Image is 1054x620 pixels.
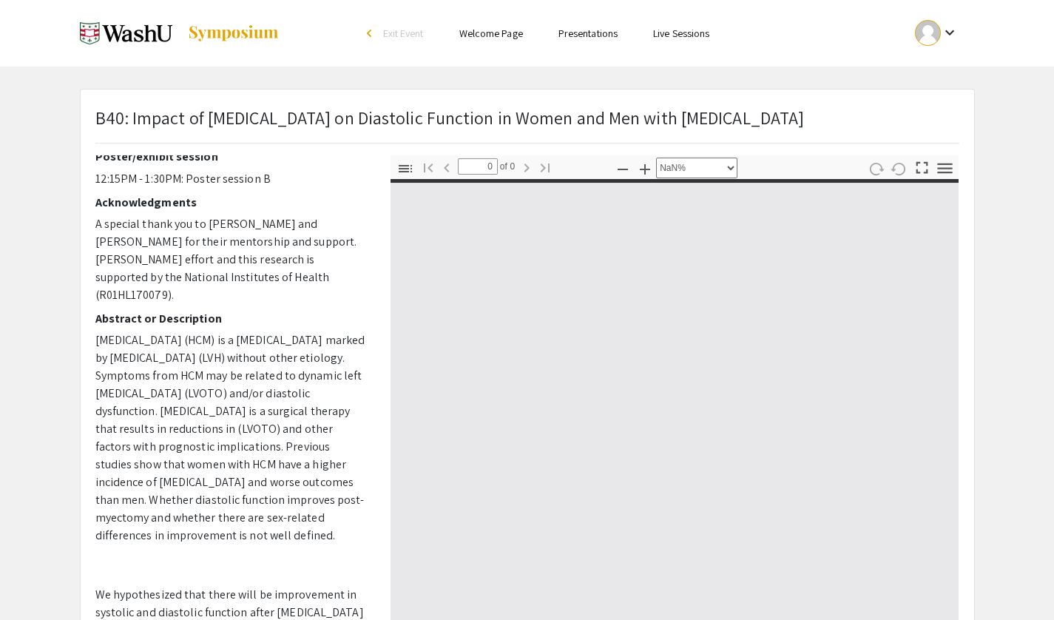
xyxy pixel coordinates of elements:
div: arrow_back_ios [367,29,376,38]
button: Rotate Clockwise [863,158,888,179]
a: Live Sessions [653,27,709,40]
mat-icon: Expand account dropdown [941,24,959,41]
button: Rotate Counterclockwise [886,158,911,179]
select: Zoom [656,158,737,178]
button: Previous Page [434,156,459,178]
span: Exit Event [383,27,424,40]
button: Zoom In [632,158,658,179]
h2: Poster/exhibit session [95,149,368,164]
iframe: Chat [11,553,63,609]
a: Spring 2025 Undergraduate Research Symposium [80,15,280,52]
p: B40: Impact of [MEDICAL_DATA] on Diastolic Function in Women and Men with [MEDICAL_DATA] [95,104,805,131]
span: of 0 [498,158,516,175]
button: Expand account dropdown [899,16,974,50]
p: 12:15PM - 1:30PM: Poster session B [95,170,368,188]
img: Symposium by ForagerOne [187,24,280,42]
button: Go to Last Page [533,156,558,178]
h2: Acknowledgments [95,195,368,209]
img: Spring 2025 Undergraduate Research Symposium [80,15,172,52]
button: Next Page [514,156,539,178]
p: A special thank you to [PERSON_NAME] and [PERSON_NAME] for their mentorship and support. [PERSON_... [95,215,368,304]
input: Page [458,158,498,175]
a: Welcome Page [459,27,523,40]
button: Zoom Out [610,158,635,179]
button: Toggle Sidebar [393,158,418,179]
h2: Abstract or Description [95,311,368,326]
p: [MEDICAL_DATA] (HCM) is a [MEDICAL_DATA] marked by [MEDICAL_DATA] (LVH) without other etiology. S... [95,331,368,545]
button: Switch to Presentation Mode [909,155,934,177]
button: Go to First Page [416,156,441,178]
button: Tools [932,158,957,179]
a: Presentations [558,27,618,40]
